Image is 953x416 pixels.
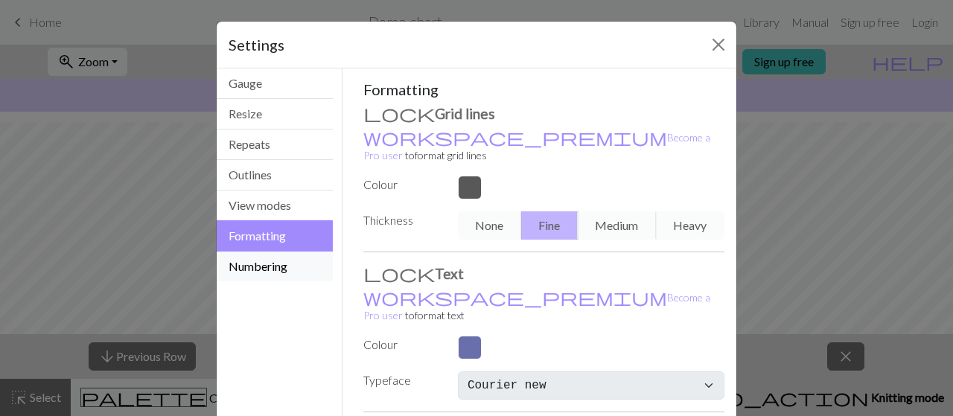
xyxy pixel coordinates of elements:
[363,104,725,122] h3: Grid lines
[217,68,333,99] button: Gauge
[363,80,725,98] h5: Formatting
[363,287,667,307] span: workspace_premium
[217,160,333,191] button: Outlines
[217,191,333,221] button: View modes
[229,33,284,56] h5: Settings
[363,131,710,161] small: to format grid lines
[217,129,333,160] button: Repeats
[354,211,449,234] label: Thickness
[363,127,667,147] span: workspace_premium
[354,371,449,394] label: Typeface
[363,264,725,282] h3: Text
[217,220,333,252] button: Formatting
[354,176,449,193] label: Colour
[363,291,710,321] a: Become a Pro user
[354,336,449,353] label: Colour
[217,252,333,281] button: Numbering
[217,99,333,129] button: Resize
[363,131,710,161] a: Become a Pro user
[363,291,710,321] small: to format text
[707,33,730,57] button: Close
